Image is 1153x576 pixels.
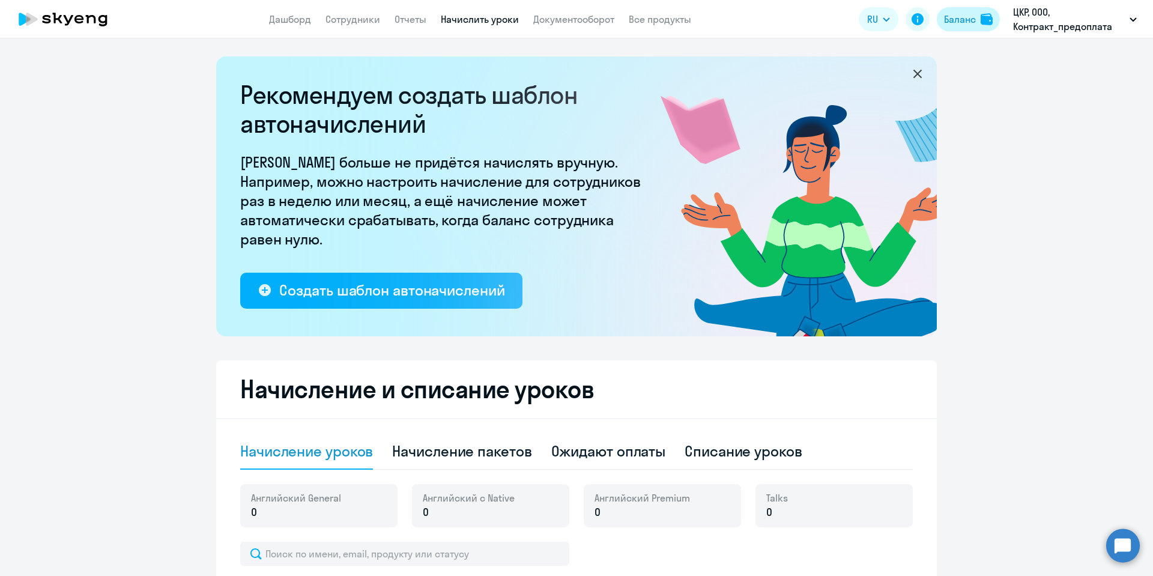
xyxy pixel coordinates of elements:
img: balance [981,13,993,25]
span: Английский General [251,491,341,505]
p: ЦКР, ООО, Контракт_предоплата [1013,5,1125,34]
span: 0 [423,505,429,520]
div: Баланс [944,12,976,26]
a: Дашборд [269,13,311,25]
button: RU [859,7,898,31]
span: Английский с Native [423,491,515,505]
button: Балансbalance [937,7,1000,31]
button: ЦКР, ООО, Контракт_предоплата [1007,5,1143,34]
span: 0 [251,505,257,520]
button: Создать шаблон автоначислений [240,273,522,309]
h2: Начисление и списание уроков [240,375,913,404]
span: Talks [766,491,788,505]
a: Отчеты [395,13,426,25]
a: Все продукты [629,13,691,25]
div: Создать шаблон автоначислений [279,280,504,300]
p: [PERSON_NAME] больше не придётся начислять вручную. Например, можно настроить начисление для сотр... [240,153,649,249]
span: 0 [595,505,601,520]
a: Начислить уроки [441,13,519,25]
span: RU [867,12,878,26]
span: 0 [766,505,772,520]
div: Ожидают оплаты [551,441,666,461]
input: Поиск по имени, email, продукту или статусу [240,542,569,566]
div: Начисление уроков [240,441,373,461]
span: Английский Premium [595,491,690,505]
div: Списание уроков [685,441,802,461]
div: Начисление пакетов [392,441,531,461]
h2: Рекомендуем создать шаблон автоначислений [240,80,649,138]
a: Документооборот [533,13,614,25]
a: Сотрудники [325,13,380,25]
